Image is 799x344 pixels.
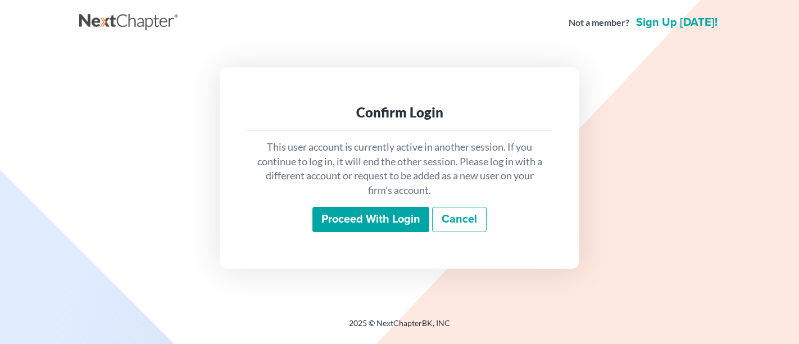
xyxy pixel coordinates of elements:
[634,17,720,28] a: Sign up [DATE]!
[569,16,629,29] strong: Not a member?
[79,318,720,338] div: 2025 © NextChapterBK, INC
[256,140,543,198] p: This user account is currently active in another session. If you continue to log in, it will end ...
[432,207,487,233] a: Cancel
[312,207,429,233] input: Proceed with login
[256,103,543,121] div: Confirm Login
